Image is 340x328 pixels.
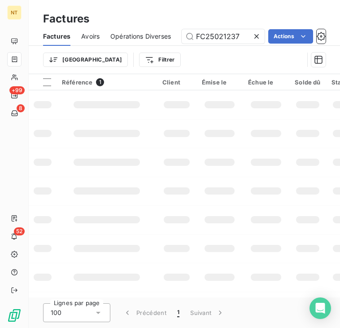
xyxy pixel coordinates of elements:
div: Échue le [248,79,284,86]
span: 52 [14,227,25,235]
div: Solde dû [295,79,320,86]
span: 1 [177,308,179,317]
span: +99 [9,86,25,94]
span: Référence [62,79,92,86]
span: 1 [96,78,104,86]
span: 8 [17,104,25,112]
button: Filtrer [139,53,180,67]
div: NT [7,5,22,20]
img: Logo LeanPay [7,308,22,323]
input: Rechercher [182,29,265,44]
span: Avoirs [81,32,100,41]
div: Client [162,79,191,86]
button: [GEOGRAPHIC_DATA] [43,53,128,67]
div: Open Intercom Messenger [309,297,331,319]
span: 100 [51,308,61,317]
span: Factures [43,32,70,41]
button: Précédent [118,303,172,322]
button: Actions [268,29,313,44]
h3: Factures [43,11,89,27]
button: 1 [172,303,185,322]
span: Opérations Diverses [110,32,171,41]
button: Suivant [185,303,230,322]
div: Émise le [202,79,237,86]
